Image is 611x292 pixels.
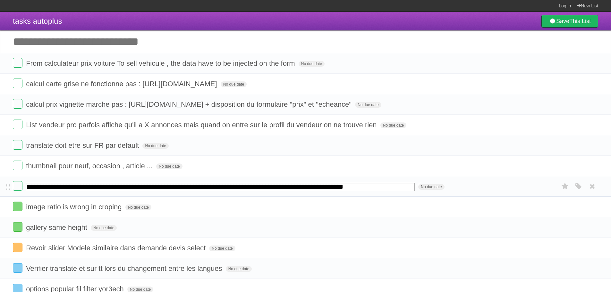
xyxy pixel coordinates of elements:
span: List vendeur pro parfois affiche qu'il a X annonces mais quand on entre sur le profil du vendeur ... [26,121,378,129]
span: No due date [380,122,406,128]
label: Done [13,79,22,88]
span: No due date [355,102,381,108]
span: thumbnail pour neuf, occasion , article ... [26,162,154,170]
span: No due date [156,163,182,169]
label: Done [13,120,22,129]
span: translate doit etre sur FR par default [26,141,140,149]
span: Verifier translate et sur tt lors du changement entre les langues [26,264,224,272]
label: Done [13,58,22,68]
label: Done [13,99,22,109]
span: No due date [418,184,444,190]
span: gallery same height [26,223,89,231]
label: Done [13,222,22,232]
span: image ratio is wrong in croping [26,203,123,211]
span: No due date [226,266,252,272]
span: No due date [221,81,247,87]
span: calcul prix vignette marche pas : [URL][DOMAIN_NAME] + disposition du formulaire "prix" et "echea... [26,100,353,108]
span: From calculateur prix voiture To sell vehicule , the data have to be injected on the form [26,59,296,67]
label: Star task [559,181,571,192]
span: No due date [299,61,325,67]
span: Revoir slider Modele similaire dans demande devis select [26,244,207,252]
label: Done [13,263,22,273]
label: Done [13,202,22,211]
span: No due date [91,225,117,231]
span: tasks autoplus [13,17,62,25]
span: No due date [125,204,151,210]
label: Done [13,140,22,150]
span: No due date [209,246,235,251]
span: No due date [142,143,168,149]
label: Done [13,243,22,252]
b: This List [569,18,591,24]
a: SaveThis List [541,15,598,28]
label: Done [13,181,22,191]
span: calcul carte grise ne fonctionne pas : [URL][DOMAIN_NAME] [26,80,218,88]
label: Done [13,161,22,170]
